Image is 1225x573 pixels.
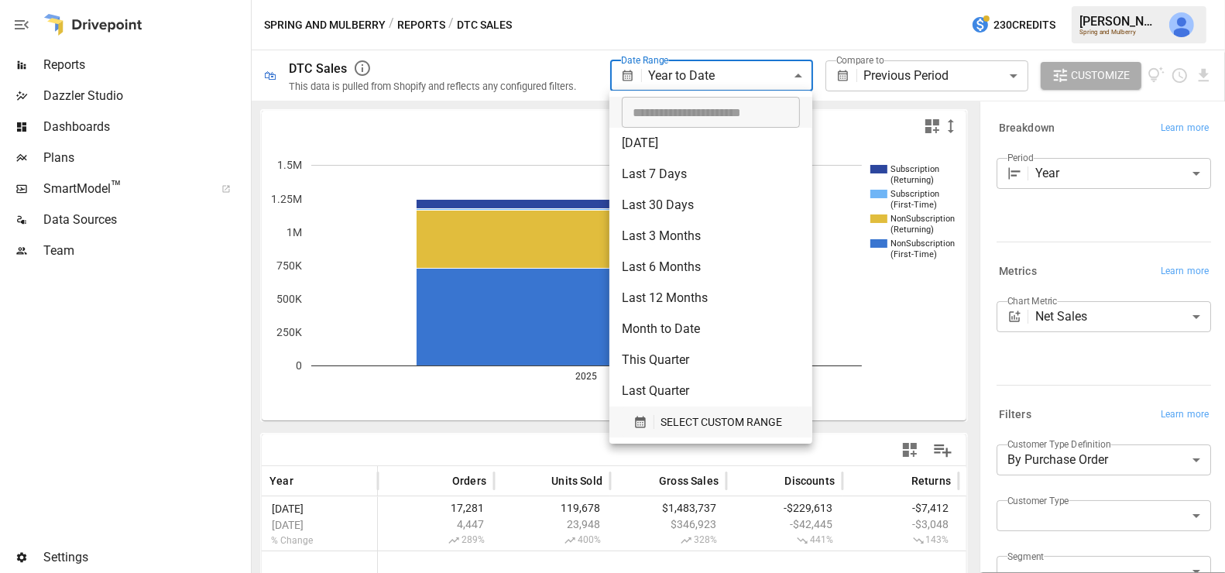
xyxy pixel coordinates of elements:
[609,221,812,252] li: Last 3 Months
[609,314,812,345] li: Month to Date
[609,252,812,283] li: Last 6 Months
[609,345,812,376] li: This Quarter
[609,283,812,314] li: Last 12 Months
[609,190,812,221] li: Last 30 Days
[609,128,812,159] li: [DATE]
[661,413,782,432] span: SELECT CUSTOM RANGE
[609,159,812,190] li: Last 7 Days
[622,407,800,437] button: SELECT CUSTOM RANGE
[609,376,812,407] li: Last Quarter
